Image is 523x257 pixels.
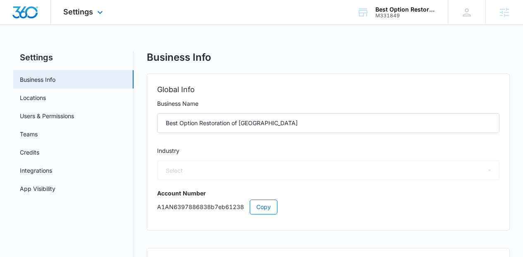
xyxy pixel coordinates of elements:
[20,112,74,120] a: Users & Permissions
[157,190,206,197] strong: Account Number
[20,166,52,175] a: Integrations
[20,148,39,157] a: Credits
[157,84,500,95] h2: Global Info
[20,184,55,193] a: App Visibility
[157,146,500,155] label: Industry
[63,7,93,16] span: Settings
[256,202,271,212] span: Copy
[250,200,277,214] button: Copy
[375,13,436,19] div: account id
[157,200,500,214] p: A1AN6397886838b7eb61238
[147,51,211,64] h1: Business Info
[157,99,500,108] label: Business Name
[20,93,46,102] a: Locations
[20,75,55,84] a: Business Info
[20,130,38,138] a: Teams
[13,51,134,64] h2: Settings
[375,6,436,13] div: account name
